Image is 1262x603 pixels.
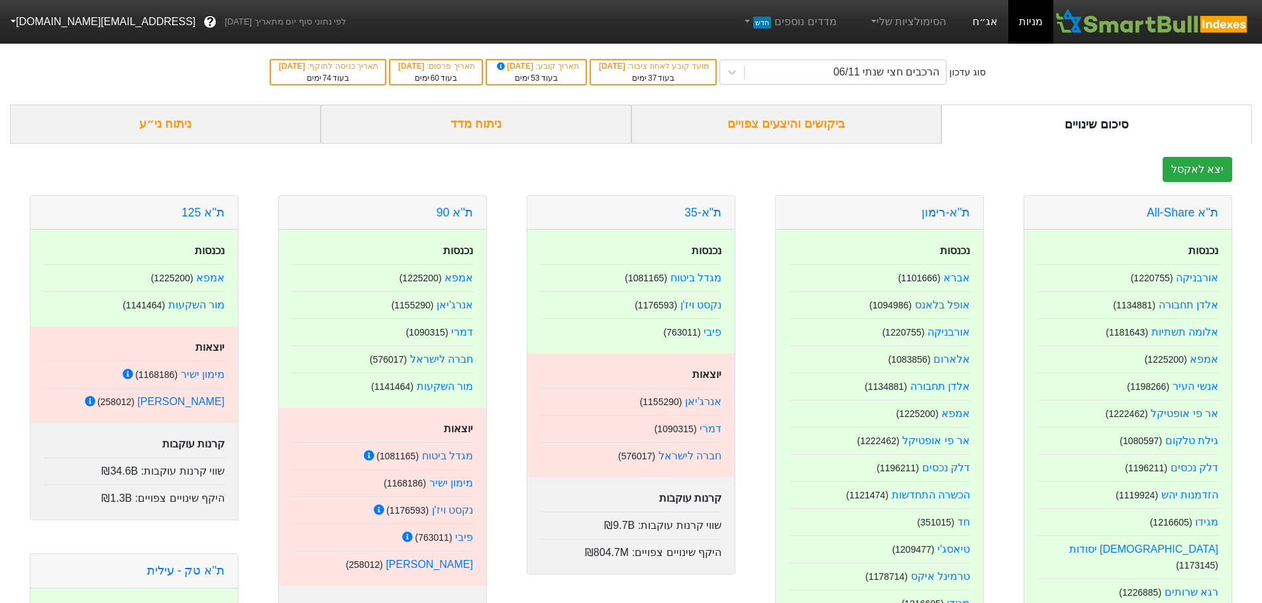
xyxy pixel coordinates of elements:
small: ( 1083856 ) [888,354,931,365]
small: ( 1225200 ) [151,273,193,283]
span: ₪804.7M [585,547,629,558]
div: היקף שינויים צפויים : [541,539,721,561]
a: פיבי [455,532,473,543]
small: ( 351015 ) [917,517,954,528]
a: נקסט ויז'ן [680,299,722,310]
a: מגדל ביטוח [422,450,473,461]
span: 60 [431,73,439,83]
a: דלק נכסים [1171,462,1218,473]
strong: יוצאות [195,342,225,353]
small: ( 1222462 ) [1106,408,1148,419]
small: ( 1155290 ) [392,300,434,310]
div: בעוד ימים [494,72,579,84]
div: בעוד ימים [278,72,378,84]
a: הסימולציות שלי [863,9,952,35]
a: אורבניקה [927,326,970,338]
span: ₪1.3B [101,492,132,504]
a: מור השקעות [417,381,473,392]
small: ( 1094986 ) [869,300,912,310]
span: 74 [323,73,331,83]
a: [DEMOGRAPHIC_DATA] יסודות [1069,543,1218,555]
small: ( 1080597 ) [1120,436,1162,446]
a: אופל בלאנס [915,299,970,310]
div: תאריך כניסה לתוקף : [278,60,378,72]
small: ( 763011 ) [415,532,452,543]
small: ( 1225200 ) [896,408,939,419]
a: אלדן תחבורה [910,381,970,392]
span: [DATE] [398,62,427,71]
small: ( 1176593 ) [635,300,677,310]
div: סוג עדכון [949,66,986,79]
span: ₪9.7B [604,520,635,531]
div: ביקושים והיצעים צפויים [631,105,942,144]
a: ת''א טק - עילית [147,564,225,577]
div: היקף שינויים צפויים : [44,485,225,506]
small: ( 1168186 ) [135,369,178,380]
small: ( 1209477 ) [892,544,935,555]
strong: יוצאות [444,423,473,434]
div: שווי קרנות עוקבות : [541,512,721,533]
small: ( 1134881 ) [1113,300,1155,310]
span: ₪34.6B [101,465,138,477]
span: 53 [531,73,539,83]
a: אנשי העיר [1173,381,1218,392]
small: ( 258012 ) [346,559,383,570]
strong: נכנסות [195,245,225,256]
span: 37 [648,73,657,83]
small: ( 1196211 ) [876,463,919,473]
span: לפי נתוני סוף יום מתאריך [DATE] [225,15,346,28]
a: אמפא [445,272,473,283]
a: ת''א All-Share [1147,206,1218,219]
small: ( 1176593 ) [386,505,429,516]
a: נקסט ויז'ן [432,504,474,516]
a: מור השקעות [168,299,225,310]
small: ( 576017 ) [618,451,655,461]
a: [PERSON_NAME] [137,396,225,407]
small: ( 1119924 ) [1116,490,1158,500]
a: רגא שרותים [1165,586,1218,598]
small: ( 1225200 ) [399,273,442,283]
small: ( 1141464 ) [123,300,165,310]
strong: נכנסות [443,245,473,256]
a: חברה לישראל [410,353,473,365]
span: [DATE] [495,62,536,71]
a: אמפא [1190,353,1218,365]
a: דלק נכסים [922,462,970,473]
a: גילת טלקום [1165,435,1218,446]
div: מועד קובע לאחוז ציבור : [598,60,709,72]
a: טרמינל איקס [911,571,970,582]
small: ( 576017 ) [370,354,407,365]
a: ת''א-רימון [921,206,970,219]
strong: נכנסות [940,245,970,256]
small: ( 1222462 ) [857,436,900,446]
small: ( 1141464 ) [371,381,413,392]
button: יצא לאקסל [1163,157,1232,182]
a: מגדל ביטוח [670,272,721,283]
a: חברה לישראל [658,450,721,461]
a: אנרג'יאן [685,396,721,407]
small: ( 1155290 ) [640,396,682,407]
small: ( 1081165 ) [625,273,667,283]
span: ? [207,13,214,31]
a: פיבי [704,326,721,338]
small: ( 1101666 ) [898,273,941,283]
small: ( 1220755 ) [882,327,925,338]
a: מגידו [1195,516,1218,528]
a: אר פי אופטיקל [1151,408,1218,419]
a: ת''א 125 [182,206,225,219]
a: ת''א 90 [437,206,473,219]
a: הזדמנות יהש [1161,489,1218,500]
strong: קרנות עוקבות [659,492,721,504]
span: חדש [753,17,771,28]
a: אמפא [196,272,225,283]
small: ( 1081165 ) [376,451,419,461]
a: אמפא [941,408,970,419]
small: ( 1220755 ) [1131,273,1173,283]
a: חד [957,516,970,528]
div: בעוד ימים [397,72,475,84]
a: אברא [943,272,970,283]
div: תאריך קובע : [494,60,579,72]
div: תאריך פרסום : [397,60,475,72]
div: סיכום שינויים [941,105,1252,144]
small: ( 1090315 ) [655,424,697,434]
